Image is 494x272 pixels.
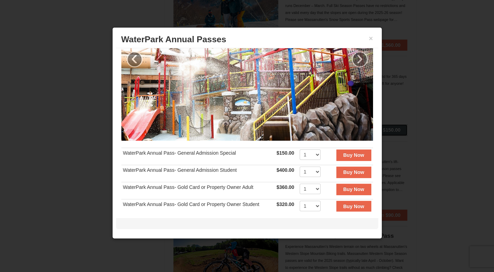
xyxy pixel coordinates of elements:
[343,204,364,209] strong: Buy Now
[277,201,294,207] strong: $320.00
[121,199,275,216] td: WaterPark Annual Pass- Gold Card or Property Owner Student
[343,186,364,192] strong: Buy Now
[352,51,368,67] a: ›
[336,201,371,212] button: Buy Now
[277,150,294,156] strong: $150.00
[343,152,364,158] strong: Buy Now
[121,3,373,141] img: 6619937-36-230dbc92.jpg
[121,148,275,165] td: WaterPark Annual Pass- General Admission Special
[336,149,371,161] button: Buy Now
[277,167,294,173] strong: $400.00
[121,165,275,182] td: WaterPark Annual Pass- General Admission Student
[369,35,373,42] button: ×
[336,167,371,178] button: Buy Now
[336,184,371,195] button: Buy Now
[277,184,294,190] strong: $360.00
[121,182,275,199] td: WaterPark Annual Pass- Gold Card or Property Owner Adult
[127,51,143,67] a: ‹
[121,34,373,45] h3: WaterPark Annual Passes
[343,169,364,175] strong: Buy Now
